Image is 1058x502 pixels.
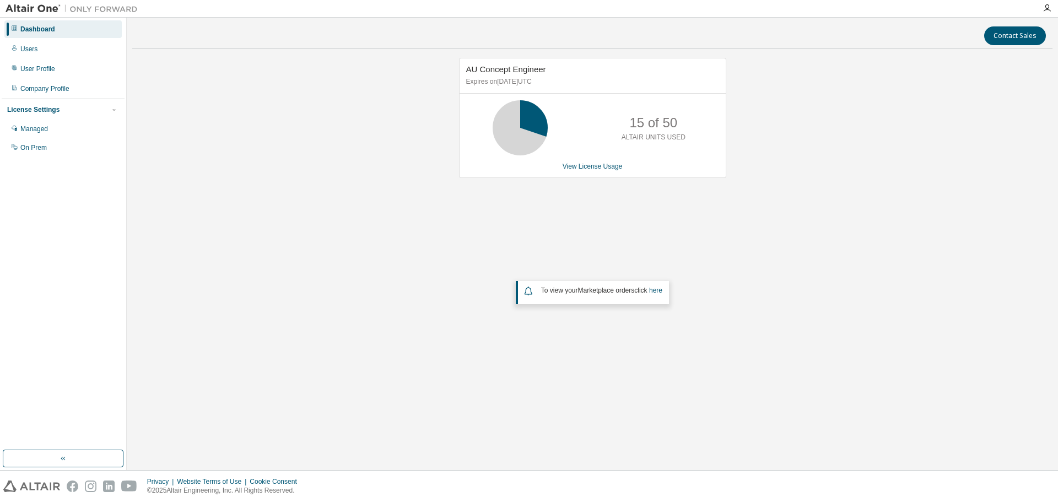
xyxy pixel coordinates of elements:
div: Company Profile [20,84,69,93]
img: youtube.svg [121,481,137,492]
span: To view your click [541,287,662,294]
div: Users [20,45,37,53]
div: Managed [20,125,48,133]
a: here [649,287,662,294]
img: facebook.svg [67,481,78,492]
div: Dashboard [20,25,55,34]
p: 15 of 50 [629,114,677,132]
button: Contact Sales [984,26,1046,45]
p: ALTAIR UNITS USED [622,133,685,142]
img: Altair One [6,3,143,14]
p: Expires on [DATE] UTC [466,77,716,87]
img: instagram.svg [85,481,96,492]
a: View License Usage [563,163,623,170]
div: License Settings [7,105,60,114]
em: Marketplace orders [578,287,635,294]
p: © 2025 Altair Engineering, Inc. All Rights Reserved. [147,486,304,495]
div: Cookie Consent [250,477,303,486]
div: User Profile [20,64,55,73]
div: Website Terms of Use [177,477,250,486]
div: On Prem [20,143,47,152]
img: linkedin.svg [103,481,115,492]
img: altair_logo.svg [3,481,60,492]
div: Privacy [147,477,177,486]
span: AU Concept Engineer [466,64,546,74]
